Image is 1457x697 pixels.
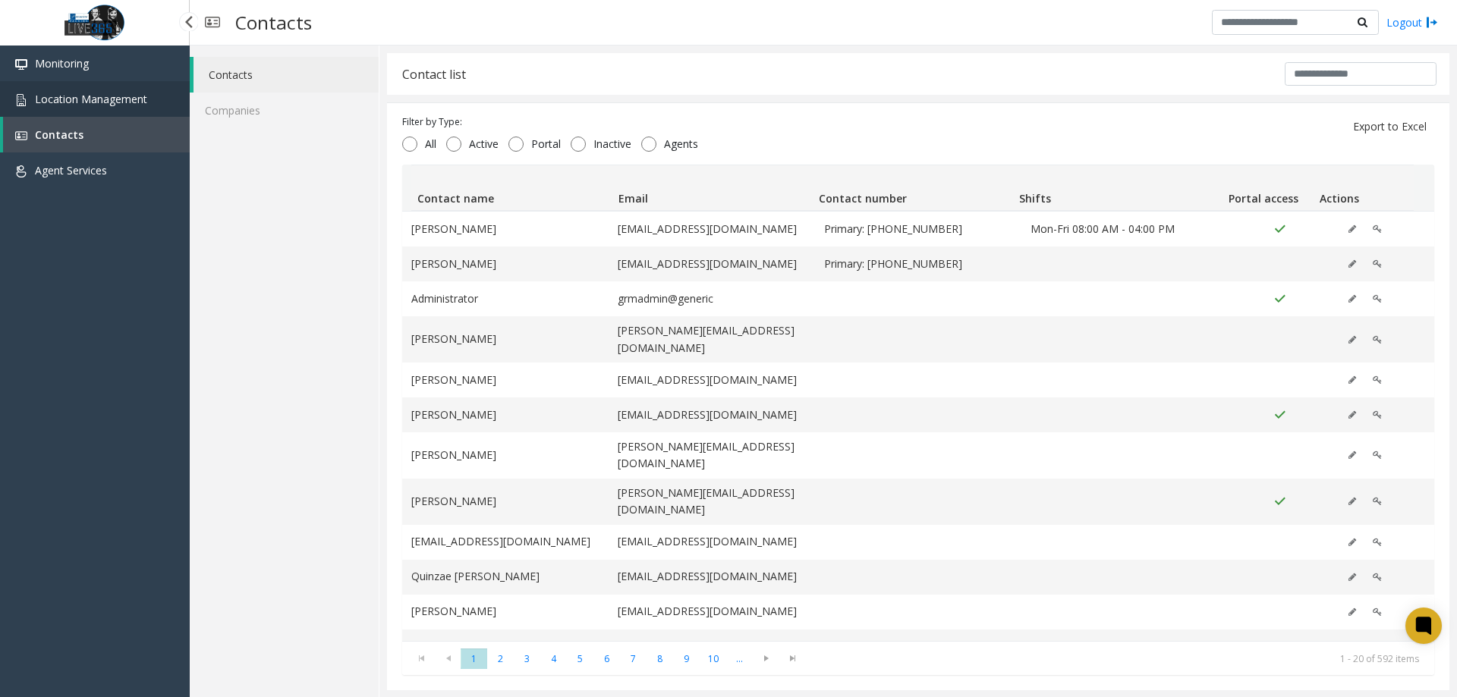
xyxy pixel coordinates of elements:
span: Page 1 [461,648,487,669]
span: Agent Services [35,163,107,177]
button: Edit Portal Access (disabled) [1364,403,1390,426]
button: Edit Portal Access (disabled) [1364,253,1390,275]
button: Edit (disabled) [1340,444,1364,466]
td: [PERSON_NAME] [402,595,609,629]
td: [EMAIL_ADDRESS][DOMAIN_NAME] [609,363,815,397]
td: [EMAIL_ADDRESS][DOMAIN_NAME] [609,525,815,560]
th: Shifts [1013,165,1213,211]
span: Location Management [35,92,147,106]
td: [EMAIL_ADDRESS][DOMAIN_NAME] [609,629,815,664]
td: [EMAIL_ADDRESS][DOMAIN_NAME] [609,212,815,246]
td: [PERSON_NAME] [402,316,609,363]
td: [PERSON_NAME] [402,397,609,432]
span: Primary: 512-955-2328 [824,256,1012,272]
img: 'icon' [15,130,27,142]
img: Portal Access Active [1273,293,1286,305]
span: Page 4 [540,648,567,669]
button: Edit Portal Access (disabled) [1364,566,1390,589]
span: Page 2 [487,648,514,669]
td: [EMAIL_ADDRESS][DOMAIN_NAME] [609,595,815,629]
button: Edit (disabled) [1340,531,1364,554]
td: [PERSON_NAME] [402,432,609,479]
th: Actions [1314,165,1414,211]
span: Page 3 [514,648,540,669]
td: [PERSON_NAME] [402,479,609,525]
td: Quinzae [PERSON_NAME] [402,560,609,595]
td: [PERSON_NAME] [402,212,609,246]
span: Page 11 [726,648,753,669]
button: Edit (disabled) [1340,369,1364,391]
span: Page 10 [700,648,726,669]
td: [PERSON_NAME] [402,363,609,397]
input: Agents [641,137,656,152]
button: Edit (disabled) [1340,253,1364,275]
button: Edit (disabled) [1340,636,1364,658]
td: [PERSON_NAME][EMAIL_ADDRESS][DOMAIN_NAME] [609,432,815,479]
button: Edit Portal Access (disabled) [1364,218,1390,240]
td: [PERSON_NAME][EMAIL_ADDRESS][DOMAIN_NAME] [609,479,815,525]
img: 'icon' [15,58,27,71]
td: [PERSON_NAME][EMAIL_ADDRESS][DOMAIN_NAME] [609,316,815,363]
td: [EMAIL_ADDRESS][DOMAIN_NAME] [609,246,815,281]
button: Edit Portal Access (disabled) [1364,328,1390,351]
td: [PERSON_NAME] [402,246,609,281]
span: Page 7 [620,648,647,669]
span: All [417,137,444,152]
span: Contacts [35,127,83,142]
th: Portal access [1213,165,1314,211]
td: Administrator [402,281,609,316]
button: Edit Portal Access (disabled) [1364,531,1390,554]
span: Portal [524,137,568,152]
h3: Contacts [228,4,319,41]
button: Edit Portal Access (disabled) [1364,444,1390,466]
button: Edit (disabled) [1340,403,1364,426]
div: Data table [402,165,1434,641]
a: Logout [1386,14,1438,30]
span: Go to the next page [753,648,779,669]
a: Contacts [194,57,379,93]
button: Edit Portal Access (disabled) [1364,287,1390,310]
span: Monitoring [35,56,89,71]
button: Export to Excel [1344,115,1436,139]
span: Page 8 [647,648,673,669]
span: Page 6 [593,648,620,669]
button: Edit Portal Access (disabled) [1364,369,1390,391]
div: Filter by Type: [402,115,706,129]
button: Edit Portal Access (disabled) [1364,490,1390,513]
td: [EMAIL_ADDRESS][DOMAIN_NAME] [609,397,815,432]
div: Contact list [402,64,466,84]
span: Go to the last page [782,652,803,664]
span: Go to the last page [779,648,806,669]
span: Inactive [586,137,639,152]
input: Active [446,137,461,152]
span: Mon-Fri 08:00 AM - 04:00 PM [1031,221,1219,237]
img: Portal Access Active [1273,495,1286,507]
input: All [402,137,417,152]
span: Go to the next page [756,652,776,664]
th: Email [612,165,812,211]
button: Edit (disabled) [1340,601,1364,623]
span: Active [461,137,506,152]
button: Edit (disabled) [1340,287,1364,310]
td: [PERSON_NAME] [402,629,609,664]
span: Page 5 [567,648,593,669]
img: 'icon' [15,165,27,177]
button: Edit (disabled) [1340,328,1364,351]
img: pageIcon [205,4,220,41]
th: Contact number [812,165,1012,211]
th: Contact name [411,165,612,211]
img: Portal Access Active [1273,409,1286,421]
span: Primary: 313-639-7926 [824,221,1012,237]
kendo-pager-info: 1 - 20 of 592 items [815,652,1419,665]
img: Portal Access Active [1273,223,1286,235]
button: Edit Portal Access (disabled) [1364,601,1390,623]
button: Edit Portal Access (disabled) [1364,636,1390,658]
span: Page 9 [673,648,700,669]
button: Edit (disabled) [1340,218,1364,240]
input: Portal [508,137,524,152]
td: grmadmin@generic [609,281,815,316]
img: 'icon' [15,94,27,106]
button: Edit (disabled) [1340,566,1364,589]
input: Inactive [571,137,586,152]
td: [EMAIL_ADDRESS][DOMAIN_NAME] [609,560,815,595]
